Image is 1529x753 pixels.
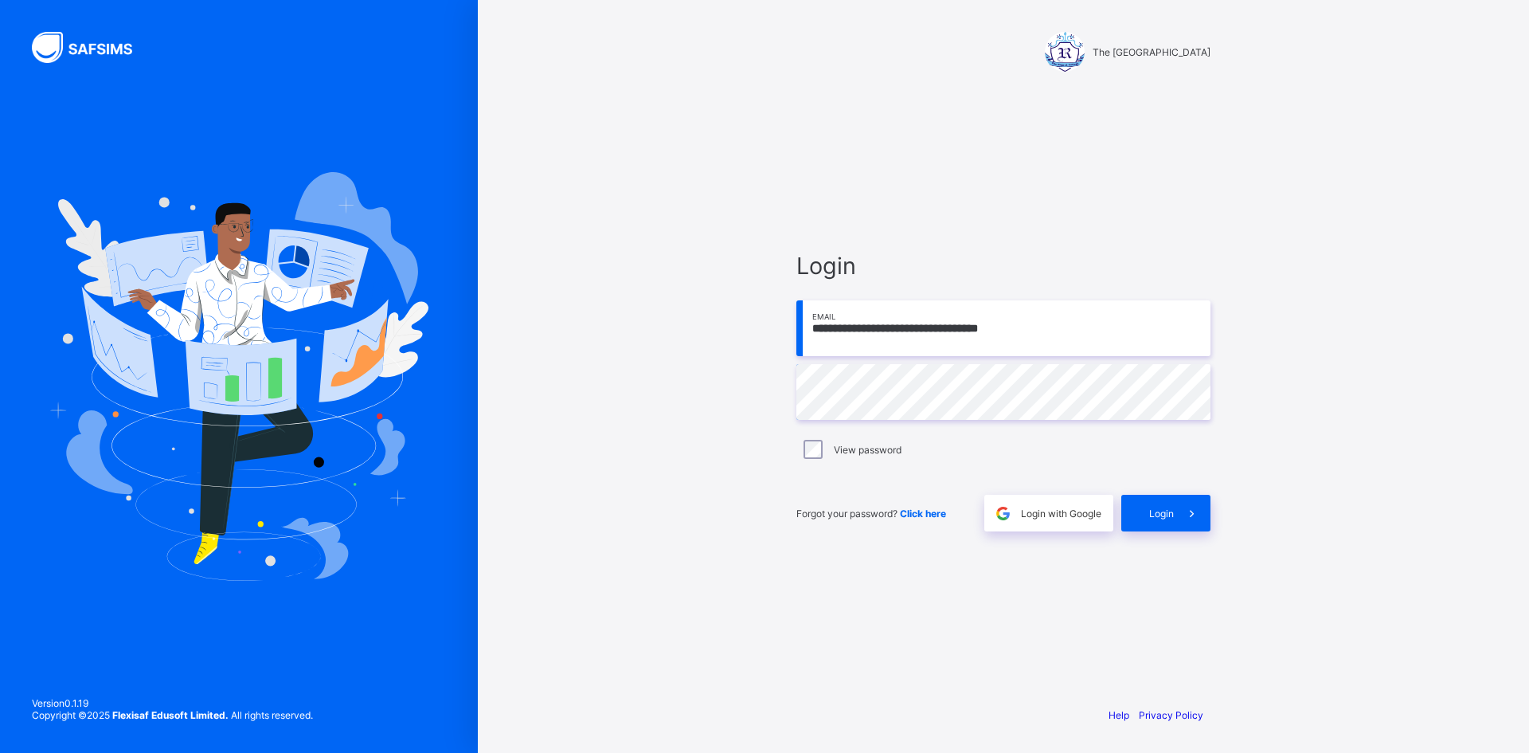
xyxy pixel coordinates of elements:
span: Login [1149,508,1174,520]
img: Hero Image [49,172,428,580]
label: View password [834,444,901,456]
span: Login with Google [1021,508,1101,520]
strong: Flexisaf Edusoft Limited. [112,709,229,721]
a: Privacy Policy [1139,709,1203,721]
span: Copyright © 2025 All rights reserved. [32,709,313,721]
span: Version 0.1.19 [32,697,313,709]
img: SAFSIMS Logo [32,32,151,63]
span: Login [796,252,1210,280]
a: Click here [900,508,946,520]
img: google.396cfc9801f0270233282035f929180a.svg [994,504,1012,523]
span: The [GEOGRAPHIC_DATA] [1093,46,1210,58]
a: Help [1109,709,1129,721]
span: Forgot your password? [796,508,946,520]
